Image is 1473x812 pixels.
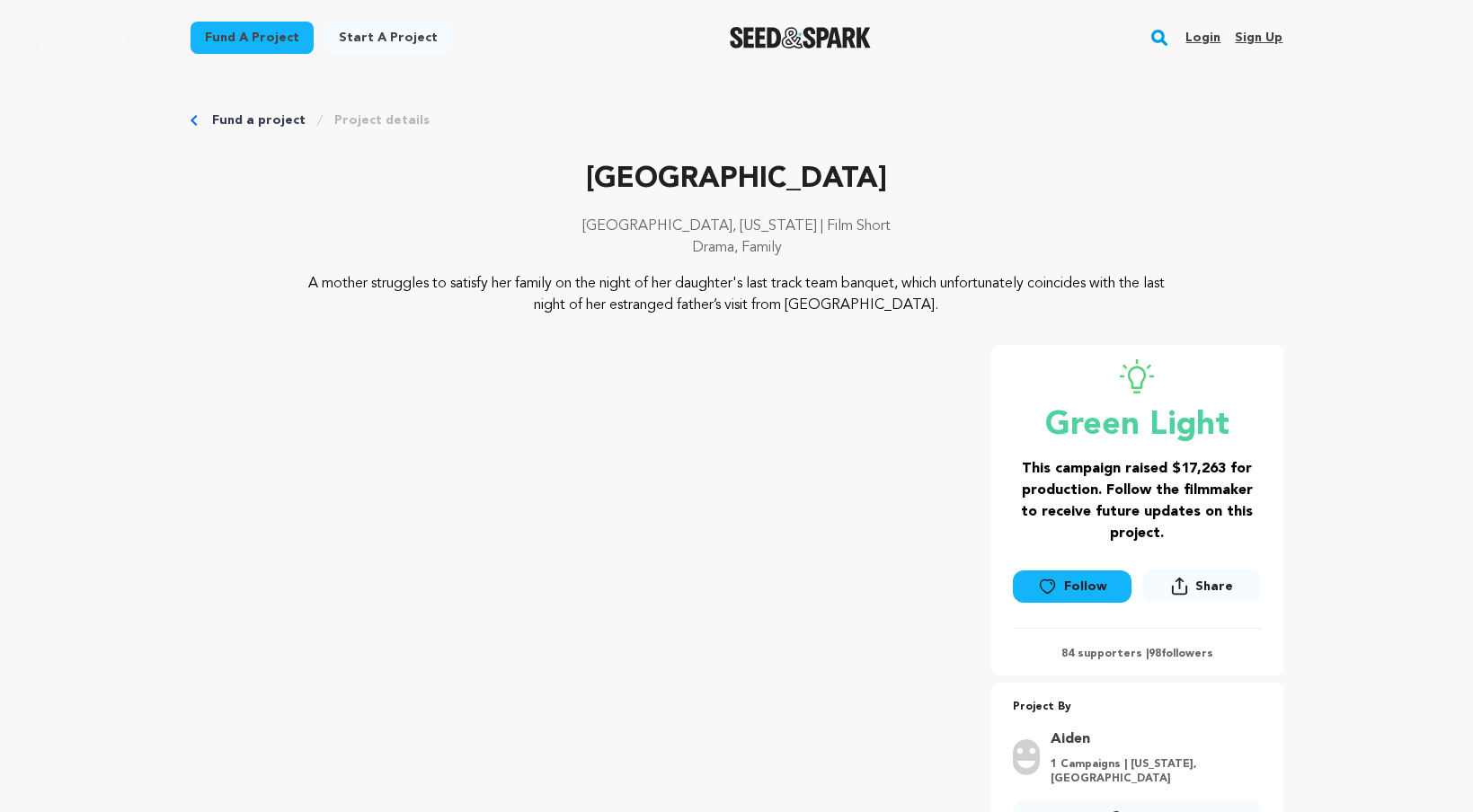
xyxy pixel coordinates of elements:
[1195,578,1233,596] span: Share
[334,111,430,129] a: Project details
[1013,739,1040,775] img: user.png
[191,22,314,54] a: Fund a project
[324,22,452,54] a: Start a project
[1051,757,1251,786] p: 1 Campaigns | [US_STATE], [GEOGRAPHIC_DATA]
[730,27,871,49] img: Seed&Spark Logo Dark Mode
[1013,697,1262,718] p: Project By
[1142,569,1261,610] span: Share
[191,111,1283,129] div: Breadcrumb
[1185,23,1220,52] a: Login
[191,237,1283,259] p: Drama, Family
[1013,647,1262,661] p: 84 supporters | followers
[730,27,871,49] a: Seed&Spark Homepage
[1051,728,1251,750] a: Goto Aiden profile
[1149,649,1161,659] span: 98
[1013,458,1262,544] h3: This campaign raised $17,263 for production. Follow the filmmaker to receive future updates on th...
[1235,23,1282,52] a: Sign up
[1013,570,1131,603] a: Follow
[1013,408,1262,444] p: Green Light
[299,273,1174,316] p: A mother struggles to satisfy her family on the night of her daughter's last track team banquet, ...
[191,216,1283,237] p: [GEOGRAPHIC_DATA], [US_STATE] | Film Short
[1142,569,1261,603] button: Share
[191,158,1283,201] p: [GEOGRAPHIC_DATA]
[212,111,306,129] a: Fund a project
